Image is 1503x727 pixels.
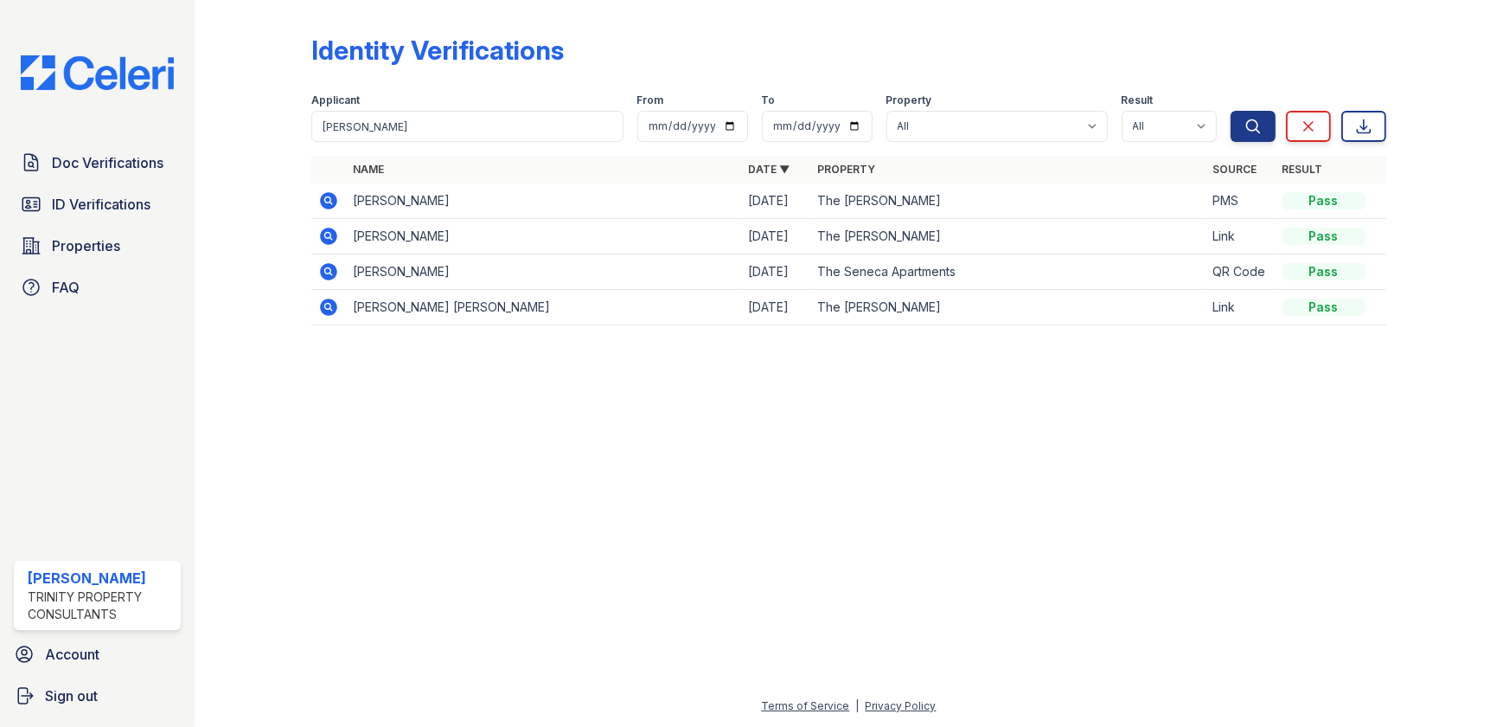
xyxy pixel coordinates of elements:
span: ID Verifications [52,194,150,215]
div: Identity Verifications [311,35,564,66]
td: [PERSON_NAME] [346,183,741,219]
td: The [PERSON_NAME] [810,290,1206,325]
a: Sign out [7,679,188,713]
td: PMS [1206,183,1276,219]
div: [PERSON_NAME] [28,568,174,589]
a: Account [7,637,188,672]
span: Properties [52,235,120,256]
span: Doc Verifications [52,152,163,173]
div: | [855,699,859,712]
td: QR Code [1206,254,1276,290]
label: To [762,93,776,107]
td: [PERSON_NAME] [PERSON_NAME] [346,290,741,325]
div: Pass [1282,299,1365,316]
label: Applicant [311,93,360,107]
span: FAQ [52,277,80,298]
a: Terms of Service [761,699,849,712]
div: Pass [1282,228,1365,245]
td: Link [1206,290,1276,325]
td: [DATE] [741,290,810,325]
img: CE_Logo_Blue-a8612792a0a2168367f1c8372b55b34899dd931a85d93a1a3d3e32e68fde9ad4.png [7,55,188,90]
div: Pass [1282,192,1365,209]
a: Privacy Policy [865,699,936,712]
a: Doc Verifications [14,145,181,180]
td: The [PERSON_NAME] [810,183,1206,219]
td: [PERSON_NAME] [346,254,741,290]
a: Name [353,163,384,176]
input: Search by name or phone number [311,111,623,142]
label: Property [886,93,932,107]
td: The Seneca Apartments [810,254,1206,290]
span: Account [45,644,99,665]
td: [DATE] [741,219,810,254]
div: Pass [1282,263,1365,280]
td: [DATE] [741,254,810,290]
a: Result [1282,163,1323,176]
span: Sign out [45,685,98,706]
a: Properties [14,228,181,263]
a: Property [817,163,875,176]
td: [PERSON_NAME] [346,219,741,254]
a: Date ▼ [748,163,790,176]
div: Trinity Property Consultants [28,589,174,623]
label: From [637,93,664,107]
a: ID Verifications [14,187,181,222]
td: [DATE] [741,183,810,219]
label: Result [1122,93,1154,107]
td: Link [1206,219,1276,254]
td: The [PERSON_NAME] [810,219,1206,254]
a: FAQ [14,270,181,305]
a: Source [1213,163,1257,176]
